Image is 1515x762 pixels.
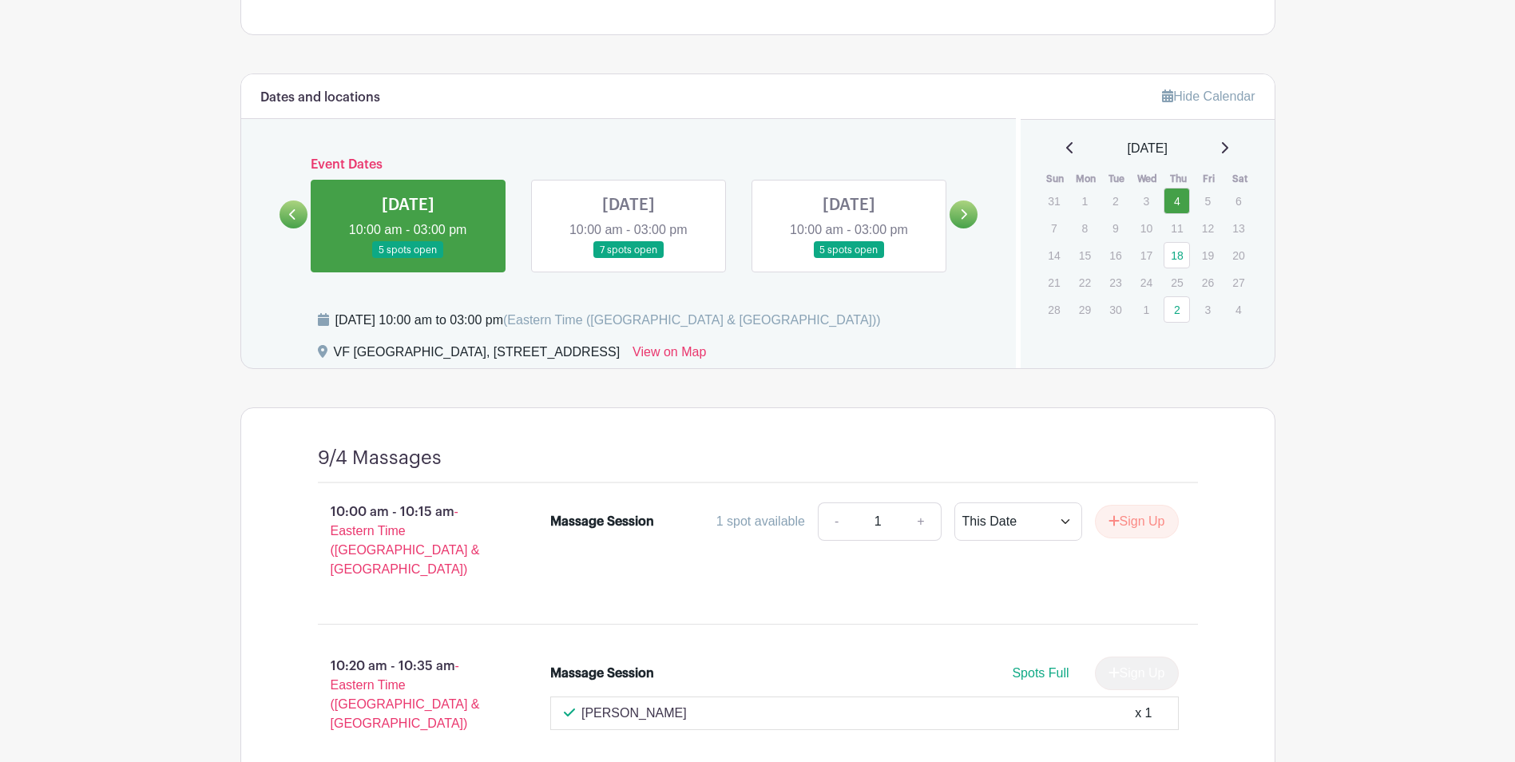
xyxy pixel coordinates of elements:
div: Massage Session [550,664,654,683]
p: 8 [1072,216,1098,240]
p: 4 [1225,297,1251,322]
p: 3 [1133,189,1160,213]
span: (Eastern Time ([GEOGRAPHIC_DATA] & [GEOGRAPHIC_DATA])) [503,313,881,327]
a: View on Map [633,343,706,368]
span: [DATE] [1128,139,1168,158]
p: 26 [1195,270,1221,295]
p: 20 [1225,243,1251,268]
p: 14 [1041,243,1067,268]
p: 31 [1041,189,1067,213]
p: 10:00 am - 10:15 am [292,496,525,585]
p: 1 [1133,297,1160,322]
p: 5 [1195,189,1221,213]
p: 24 [1133,270,1160,295]
th: Tue [1101,171,1132,187]
p: 17 [1133,243,1160,268]
p: 22 [1072,270,1098,295]
a: 4 [1164,188,1190,214]
p: 12 [1195,216,1221,240]
p: 19 [1195,243,1221,268]
p: 9 [1102,216,1128,240]
p: 7 [1041,216,1067,240]
p: 21 [1041,270,1067,295]
p: 27 [1225,270,1251,295]
p: 16 [1102,243,1128,268]
div: [DATE] 10:00 am to 03:00 pm [335,311,881,330]
p: 29 [1072,297,1098,322]
p: 30 [1102,297,1128,322]
div: VF [GEOGRAPHIC_DATA], [STREET_ADDRESS] [334,343,621,368]
p: 23 [1102,270,1128,295]
th: Wed [1132,171,1164,187]
a: + [901,502,941,541]
p: 25 [1164,270,1190,295]
th: Sun [1040,171,1071,187]
p: 13 [1225,216,1251,240]
h4: 9/4 Massages [318,446,442,470]
p: 6 [1225,189,1251,213]
p: 2 [1102,189,1128,213]
p: 11 [1164,216,1190,240]
h6: Event Dates [307,157,950,173]
th: Fri [1194,171,1225,187]
h6: Dates and locations [260,90,380,105]
th: Sat [1224,171,1255,187]
a: 18 [1164,242,1190,268]
p: 15 [1072,243,1098,268]
p: 1 [1072,189,1098,213]
a: Hide Calendar [1162,89,1255,103]
p: [PERSON_NAME] [581,704,687,723]
div: 1 spot available [716,512,805,531]
span: Spots Full [1012,666,1069,680]
a: 2 [1164,296,1190,323]
th: Thu [1163,171,1194,187]
div: Massage Session [550,512,654,531]
button: Sign Up [1095,505,1179,538]
th: Mon [1071,171,1102,187]
a: - [818,502,855,541]
p: 28 [1041,297,1067,322]
p: 3 [1195,297,1221,322]
div: x 1 [1135,704,1152,723]
p: 10 [1133,216,1160,240]
p: 10:20 am - 10:35 am [292,650,525,740]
